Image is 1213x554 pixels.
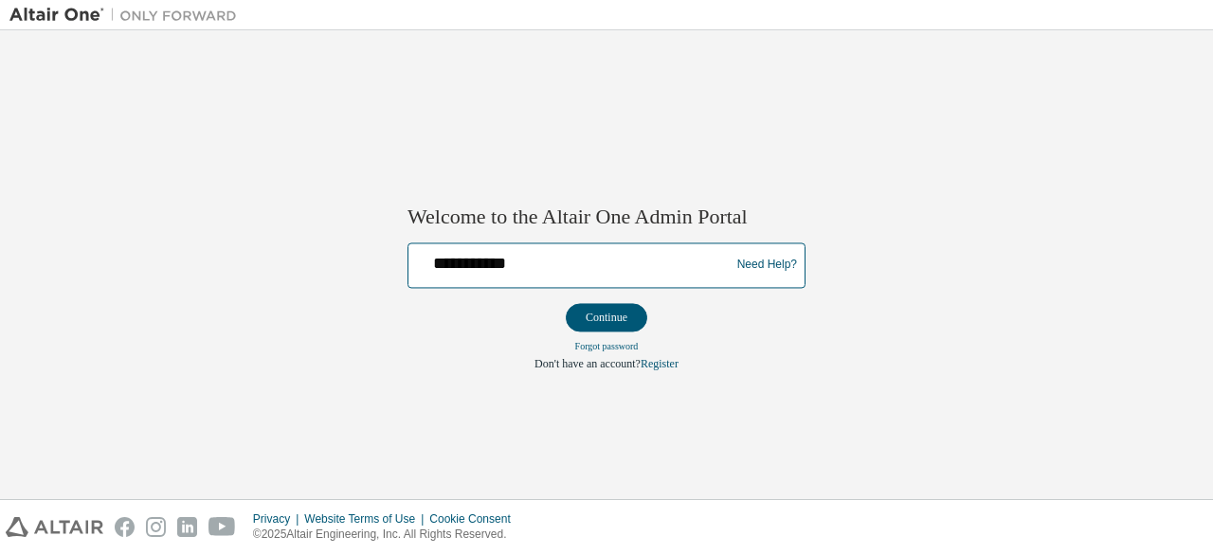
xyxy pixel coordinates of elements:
a: Register [641,357,679,370]
img: instagram.svg [146,517,166,537]
div: Privacy [253,511,304,527]
a: Forgot password [575,341,639,351]
div: Website Terms of Use [304,511,429,527]
h2: Welcome to the Altair One Admin Portal [407,205,806,231]
a: Need Help? [737,265,797,266]
img: altair_logo.svg [6,517,103,537]
p: © 2025 Altair Engineering, Inc. All Rights Reserved. [253,527,522,543]
img: youtube.svg [208,517,236,537]
img: Altair One [9,6,246,25]
img: linkedin.svg [177,517,197,537]
img: facebook.svg [115,517,135,537]
button: Continue [566,303,647,331]
div: Cookie Consent [429,511,521,527]
span: Don't have an account? [534,357,641,370]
